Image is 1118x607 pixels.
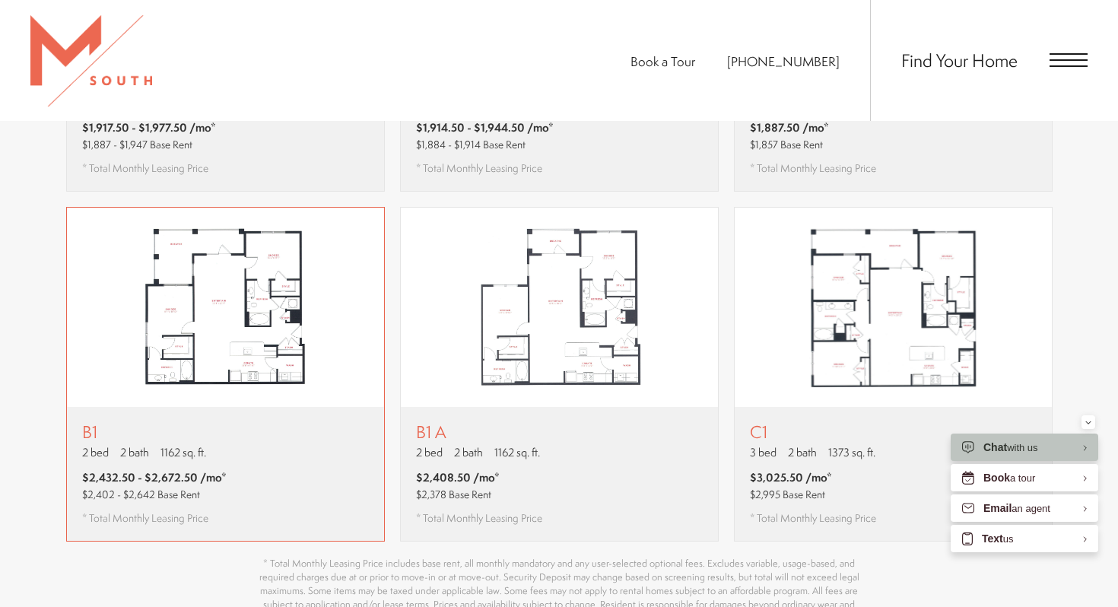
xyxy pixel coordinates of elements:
[416,510,542,526] span: * Total Monthly Leasing Price
[454,444,483,460] span: 2 bath
[82,487,200,501] span: $2,402 - $2,642 Base Rent
[82,469,227,485] span: $2,432.50 - $2,672.50 /mo*
[416,137,526,151] span: $1,884 - $1,914 Base Rent
[82,444,109,460] span: 2 bed
[120,444,149,460] span: 2 bath
[750,444,777,460] span: 3 bed
[727,52,840,70] a: Call Us at 813-570-8014
[750,510,876,526] span: * Total Monthly Leasing Price
[494,444,540,460] span: 1162 sq. ft.
[750,160,876,176] span: * Total Monthly Leasing Price
[416,469,500,485] span: $2,408.50 /mo*
[30,15,152,106] img: MSouth
[82,119,216,135] span: $1,917.50 - $1,977.50 /mo*
[160,444,206,460] span: 1162 sq. ft.
[416,444,443,460] span: 2 bed
[67,208,384,407] img: B1 - 2 bedroom floor plan layout with 2 bathrooms and 1162 square feet
[82,422,227,441] p: B1
[82,137,192,151] span: $1,887 - $1,947 Base Rent
[750,422,876,441] p: C1
[828,444,875,460] span: 1373 sq. ft.
[788,444,817,460] span: 2 bath
[734,207,1053,542] a: View floor plan C1
[750,469,832,485] span: $3,025.50 /mo*
[630,52,695,70] a: Book a Tour
[901,48,1018,72] a: Find Your Home
[750,487,825,501] span: $2,995 Base Rent
[750,137,823,151] span: $1,857 Base Rent
[416,422,542,441] p: B1 A
[735,208,1052,407] img: C1 - 3 bedroom floor plan layout with 2 bathrooms and 1373 square feet
[750,119,829,135] span: $1,887.50 /mo*
[401,208,718,407] img: B1 A - 2 bedroom floor plan layout with 2 bathrooms and 1162 square feet
[1050,53,1088,67] button: Open Menu
[82,510,208,526] span: * Total Monthly Leasing Price
[416,160,542,176] span: * Total Monthly Leasing Price
[416,487,491,501] span: $2,378 Base Rent
[400,207,719,542] a: View floor plan B1 A
[82,160,208,176] span: * Total Monthly Leasing Price
[727,52,840,70] span: [PHONE_NUMBER]
[66,207,385,542] a: View floor plan B1
[416,119,554,135] span: $1,914.50 - $1,944.50 /mo*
